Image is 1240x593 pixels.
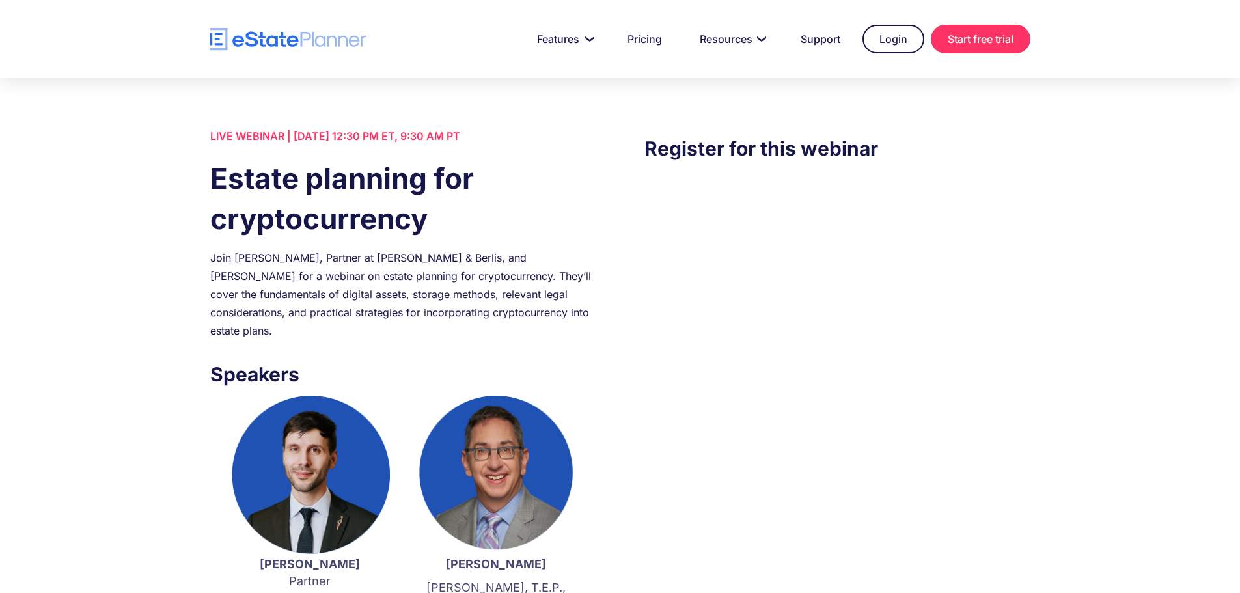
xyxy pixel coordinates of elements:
[210,249,596,340] div: Join [PERSON_NAME], Partner at [PERSON_NAME] & Berlis, and [PERSON_NAME] for a webinar on estate ...
[210,359,596,389] h3: Speakers
[612,26,678,52] a: Pricing
[260,557,360,571] strong: [PERSON_NAME]
[862,25,924,53] a: Login
[644,133,1030,163] h3: Register for this webinar
[210,28,366,51] a: home
[644,189,1030,411] iframe: Form 0
[684,26,778,52] a: Resources
[230,556,390,590] p: Partner
[210,127,596,145] div: LIVE WEBINAR | [DATE] 12:30 PM ET, 9:30 AM PT
[785,26,856,52] a: Support
[446,557,546,571] strong: [PERSON_NAME]
[521,26,605,52] a: Features
[931,25,1030,53] a: Start free trial
[210,158,596,239] h1: Estate planning for cryptocurrency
